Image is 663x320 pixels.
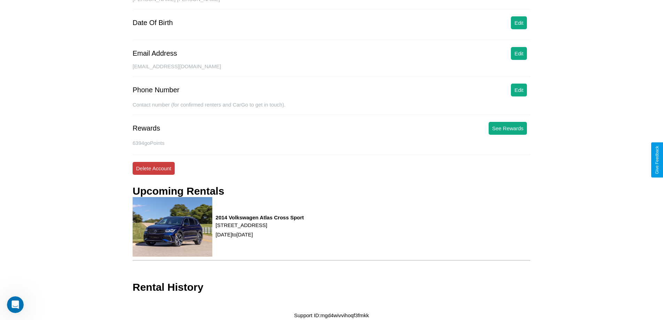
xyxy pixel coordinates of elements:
[216,220,304,230] p: [STREET_ADDRESS]
[489,122,527,135] button: See Rewards
[133,124,160,132] div: Rewards
[133,102,530,115] div: Contact number (for confirmed renters and CarGo to get in touch).
[133,49,177,57] div: Email Address
[511,47,527,60] button: Edit
[511,84,527,96] button: Edit
[133,185,224,197] h3: Upcoming Rentals
[133,281,203,293] h3: Rental History
[133,162,175,175] button: Delete Account
[133,197,212,257] img: rental
[511,16,527,29] button: Edit
[133,63,530,77] div: [EMAIL_ADDRESS][DOMAIN_NAME]
[133,19,173,27] div: Date Of Birth
[133,138,530,148] p: 6394 goPoints
[216,214,304,220] h3: 2014 Volkswagen Atlas Cross Sport
[216,230,304,239] p: [DATE] to [DATE]
[7,296,24,313] iframe: Intercom live chat
[133,86,180,94] div: Phone Number
[294,311,369,320] p: Support ID: mgd4wivvihoqf3fmkk
[655,146,660,174] div: Give Feedback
